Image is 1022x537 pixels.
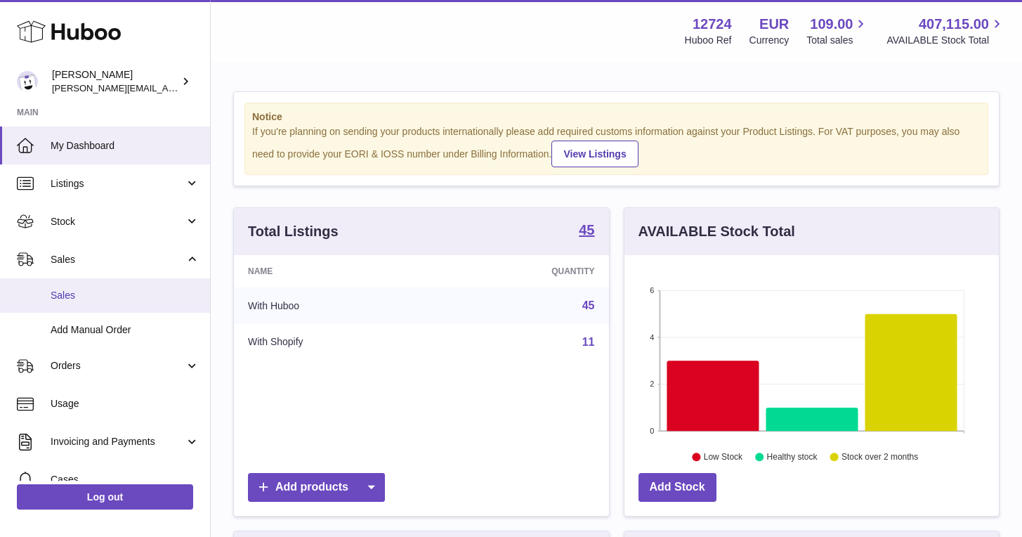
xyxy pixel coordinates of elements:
a: 11 [582,336,595,348]
a: 109.00 Total sales [806,15,869,47]
a: 45 [582,299,595,311]
span: Invoicing and Payments [51,435,185,448]
a: Add products [248,473,385,502]
text: 6 [650,286,654,295]
a: Log out [17,484,193,510]
text: 2 [650,380,654,388]
th: Quantity [436,255,609,287]
span: Cases [51,473,199,486]
h3: AVAILABLE Stock Total [638,222,795,241]
a: 407,115.00 AVAILABLE Stock Total [886,15,1005,47]
strong: Notice [252,110,981,124]
text: Low Stock [703,452,742,462]
span: Orders [51,359,185,373]
strong: EUR [759,15,789,34]
th: Name [234,255,436,287]
h3: Total Listings [248,222,339,241]
div: If you're planning on sending your products internationally please add required customs informati... [252,125,981,167]
td: With Shopify [234,324,436,361]
text: 4 [650,333,654,342]
a: 45 [579,223,594,240]
div: [PERSON_NAME] [52,68,178,95]
td: With Huboo [234,287,436,324]
span: AVAILABLE Stock Total [886,34,1005,47]
span: My Dashboard [51,139,199,153]
span: Sales [51,253,185,266]
span: [PERSON_NAME][EMAIL_ADDRESS][DOMAIN_NAME] [52,82,282,93]
span: 109.00 [810,15,853,34]
div: Huboo Ref [685,34,732,47]
span: Add Manual Order [51,323,199,337]
a: Add Stock [638,473,716,502]
span: Listings [51,177,185,190]
strong: 12724 [693,15,732,34]
text: 0 [650,427,654,435]
span: 407,115.00 [919,15,989,34]
span: Sales [51,289,199,302]
div: Currency [749,34,790,47]
text: Stock over 2 months [841,452,918,462]
span: Total sales [806,34,869,47]
text: Healthy stock [766,452,818,462]
img: sebastian@ffern.co [17,71,38,92]
span: Stock [51,215,185,228]
a: View Listings [551,141,638,167]
span: Usage [51,397,199,410]
strong: 45 [579,223,594,237]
